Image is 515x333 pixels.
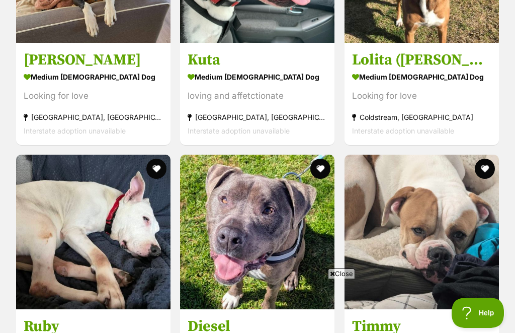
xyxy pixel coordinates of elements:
span: Interstate adoption unavailable [352,126,454,135]
h3: [PERSON_NAME] [24,50,163,70]
div: loving and affetctionate [188,89,327,103]
a: [PERSON_NAME] medium [DEMOGRAPHIC_DATA] Dog Looking for love [GEOGRAPHIC_DATA], [GEOGRAPHIC_DATA]... [16,43,170,145]
div: medium [DEMOGRAPHIC_DATA] Dog [188,70,327,84]
img: Diesel [180,155,334,309]
iframe: Help Scout Beacon - Open [452,298,505,328]
div: medium [DEMOGRAPHIC_DATA] Dog [24,70,163,84]
iframe: Advertisement [14,283,501,328]
div: Looking for love [24,89,163,103]
a: Kuta medium [DEMOGRAPHIC_DATA] Dog loving and affetctionate [GEOGRAPHIC_DATA], [GEOGRAPHIC_DATA] ... [180,43,334,145]
button: favourite [311,159,331,179]
div: Looking for love [352,89,491,103]
h3: Kuta [188,50,327,70]
span: Interstate adoption unavailable [188,126,290,135]
button: favourite [475,159,495,179]
span: Interstate adoption unavailable [24,126,126,135]
button: favourite [146,159,166,179]
img: Timmy [345,155,499,309]
div: medium [DEMOGRAPHIC_DATA] Dog [352,70,491,84]
a: Lolita ([PERSON_NAME]) medium [DEMOGRAPHIC_DATA] Dog Looking for love Coldstream, [GEOGRAPHIC_DAT... [345,43,499,145]
img: Ruby [16,155,170,309]
div: [GEOGRAPHIC_DATA], [GEOGRAPHIC_DATA] [24,110,163,124]
h3: Lolita ([PERSON_NAME]) [352,50,491,70]
div: Coldstream, [GEOGRAPHIC_DATA] [352,110,491,124]
span: Close [328,269,355,279]
div: [GEOGRAPHIC_DATA], [GEOGRAPHIC_DATA] [188,110,327,124]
